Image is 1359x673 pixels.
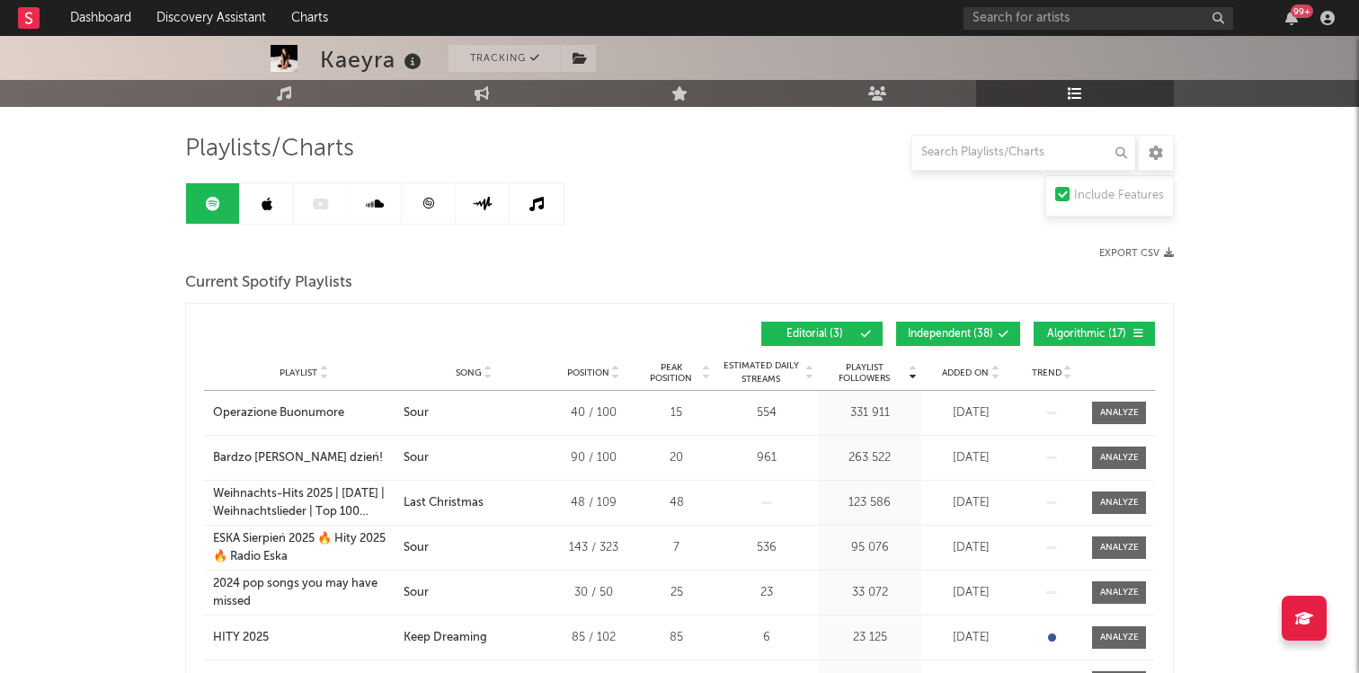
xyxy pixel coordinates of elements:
div: 48 [643,494,710,512]
span: Song [456,367,482,378]
div: 90 / 100 [553,449,634,467]
div: 7 [643,539,710,557]
span: Playlists/Charts [185,138,354,160]
div: 23 [719,584,813,602]
span: Playlist [280,367,317,378]
div: 123 586 [822,494,917,512]
a: Operazione Buonumore [213,404,395,422]
input: Search for artists [964,7,1233,30]
div: 15 [643,404,710,422]
span: Algorithmic ( 17 ) [1045,329,1128,340]
button: Tracking [449,45,561,72]
div: Bardzo [PERSON_NAME] dzień! [213,449,383,467]
div: Include Features [1074,185,1164,207]
span: Current Spotify Playlists [185,272,352,294]
span: Peak Position [643,362,699,384]
div: 143 / 323 [553,539,634,557]
div: Operazione Buonumore [213,404,344,422]
div: 48 / 109 [553,494,634,512]
div: Keep Dreaming [404,629,487,647]
span: Added On [942,367,989,378]
div: 40 / 100 [553,404,634,422]
span: Playlist Followers [822,362,906,384]
div: [DATE] [926,539,1016,557]
div: 536 [719,539,813,557]
span: Position [567,367,609,378]
div: [DATE] [926,404,1016,422]
div: 25 [643,584,710,602]
div: 554 [719,404,813,422]
a: HITY 2025 [213,629,395,647]
div: 331 911 [822,404,917,422]
div: Sour [404,584,429,602]
div: 263 522 [822,449,917,467]
div: 20 [643,449,710,467]
div: 85 / 102 [553,629,634,647]
div: 961 [719,449,813,467]
button: 99+ [1285,11,1298,25]
button: Independent(38) [896,322,1020,346]
span: Estimated Daily Streams [719,359,803,386]
div: 30 / 50 [553,584,634,602]
div: [DATE] [926,584,1016,602]
span: Trend [1032,367,1061,378]
div: Sour [404,449,429,467]
div: Sour [404,539,429,557]
div: 99 + [1291,4,1313,18]
a: Bardzo [PERSON_NAME] dzień! [213,449,395,467]
div: Sour [404,404,429,422]
span: Editorial ( 3 ) [773,329,856,340]
input: Search Playlists/Charts [911,135,1136,171]
span: Independent ( 38 ) [908,329,993,340]
a: 2024 pop songs you may have missed [213,575,395,610]
div: Last Christmas [404,494,484,512]
div: 95 076 [822,539,917,557]
a: Weihnachts-Hits 2025 | [DATE] | Weihnachtslieder | Top 100 Christmas [213,485,395,520]
div: 6 [719,629,813,647]
div: [DATE] [926,629,1016,647]
button: Editorial(3) [761,322,883,346]
a: ESKA Sierpień 2025 🔥 Hity 2025 🔥 Radio Eska [213,530,395,565]
div: HITY 2025 [213,629,269,647]
div: [DATE] [926,449,1016,467]
div: Kaeyra [320,45,426,75]
div: 33 072 [822,584,917,602]
button: Export CSV [1099,248,1174,259]
button: Algorithmic(17) [1034,322,1155,346]
div: 23 125 [822,629,917,647]
div: 85 [643,629,710,647]
div: [DATE] [926,494,1016,512]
